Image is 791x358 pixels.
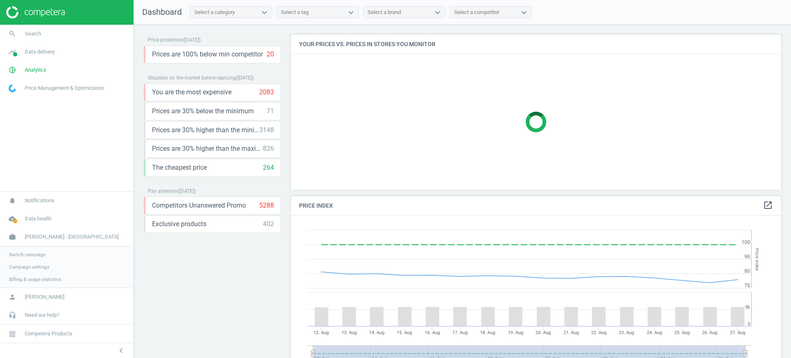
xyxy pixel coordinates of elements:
tspan: 27. Aug [730,330,745,335]
span: Situation on the market before repricing [148,75,236,81]
a: open_in_new [763,200,773,211]
span: Data delivery [25,48,55,56]
div: 20 [267,50,274,59]
i: work [5,229,20,245]
div: 2083 [259,88,274,97]
tspan: 23. Aug [619,330,634,335]
img: ajHJNr6hYgQAAAAASUVORK5CYII= [6,6,65,19]
tspan: 20. Aug [536,330,551,335]
div: Select a brand [367,9,401,16]
span: ( [DATE] ) [236,75,254,81]
tspan: Price Index [754,248,760,271]
div: 5288 [259,201,274,210]
tspan: 18. Aug [480,330,495,335]
tspan: 17. Aug [452,330,468,335]
span: Analytics [25,66,46,74]
div: 3148 [259,126,274,135]
tspan: 14. Aug [369,330,384,335]
span: ( [DATE] ) [178,188,196,194]
tspan: 16. Aug [425,330,440,335]
span: Campaign settings [9,264,49,270]
i: pie_chart_outlined [5,62,20,78]
span: Search [25,30,41,37]
div: 71 [267,107,274,116]
span: Prices are 100% below min competitor [152,50,263,59]
text: 80 [744,268,750,274]
i: timeline [5,44,20,60]
tspan: 24. Aug [647,330,662,335]
text: 100 [742,239,750,245]
div: Select a category [194,9,235,16]
i: person [5,289,20,305]
span: Notifications [25,197,54,204]
i: search [5,26,20,42]
span: Exclusive products [152,220,206,229]
div: Select a competitor [454,9,499,16]
tspan: 25. Aug [674,330,690,335]
tspan: 12. Aug [314,330,329,335]
img: wGWNvw8QSZomAAAAABJRU5ErkJggg== [9,84,16,92]
span: Pay attention [148,188,178,194]
span: ( [DATE] ) [183,37,201,43]
div: 264 [263,163,274,172]
span: Switch campaign [9,251,46,258]
span: Billing & usage statistics [9,276,61,283]
span: Data health [25,215,51,222]
tspan: 19. Aug [508,330,523,335]
span: Competera Products [25,330,73,337]
span: Need our help? [25,311,59,319]
button: chevron_left [111,345,131,356]
i: cloud_done [5,211,20,227]
tspan: 21. Aug [564,330,579,335]
i: chevron_left [116,346,126,356]
span: Price protection [148,37,183,43]
text: 0 [748,321,750,327]
span: [PERSON_NAME] [25,293,64,301]
i: notifications [5,193,20,208]
span: The cheapest price [152,163,207,172]
i: headset_mic [5,307,20,323]
div: Select a tag [281,9,309,16]
tspan: 13. Aug [342,330,357,335]
div: 402 [263,220,274,229]
span: Price Management & Optimization [25,84,104,92]
h4: Your prices vs. prices in stores you monitor [291,35,781,54]
text: 70 [744,283,750,288]
tspan: 26. Aug [702,330,717,335]
i: open_in_new [763,200,773,210]
text: 90 [744,254,750,260]
tspan: 15. Aug [397,330,412,335]
text: 5k [745,304,750,310]
span: Prices are 30% higher than the maximal [152,144,263,153]
div: 826 [263,144,274,153]
span: Prices are 30% higher than the minimum [152,126,259,135]
span: Dashboard [142,7,182,17]
span: Competitors Unanswered Promo [152,201,246,210]
span: You are the most expensive [152,88,232,97]
tspan: 22. Aug [591,330,606,335]
h4: Price Index [291,196,781,215]
span: [PERSON_NAME] - [GEOGRAPHIC_DATA] [25,233,119,241]
span: Prices are 30% below the minimum [152,107,254,116]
